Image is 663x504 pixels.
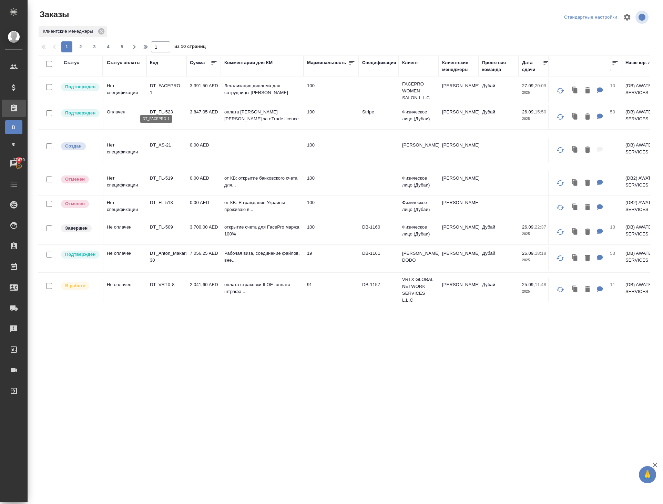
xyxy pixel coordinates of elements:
[402,142,435,149] p: [PERSON_NAME]
[224,199,300,213] p: от КВ: Я гражданин Украины проживаю в...
[479,278,519,302] td: Дубай
[439,171,479,195] td: [PERSON_NAME]
[582,201,593,215] button: Удалить
[593,251,606,265] button: Для КМ: Рабочая виза, соединение файлов, внесение изменений в договор
[402,175,435,189] p: Физическое лицо (Дубаи)
[190,59,205,66] div: Сумма
[479,246,519,271] td: Дубай
[439,220,479,244] td: [PERSON_NAME]
[60,199,99,209] div: Выставляет КМ после отмены со стороны клиента. Если уже после запуска – КМ пишет ПМу про отмену, ...
[535,109,546,114] p: 15:50
[60,224,99,233] div: Выставляет КМ при направлении счета или после выполнения всех работ/сдачи заказа клиенту. Окончат...
[552,199,569,216] button: Обновить
[103,43,114,50] span: 4
[402,81,435,101] p: FACEPRO WOMEN SALON L.L.C
[582,283,593,297] button: Удалить
[482,59,515,73] div: Проектная команда
[569,176,582,190] button: Клонировать
[150,59,158,66] div: Код
[593,176,606,190] button: Для КМ: от КВ: открытие банковского счета для физического лица; возможно позже потребуется для юр
[224,175,300,189] p: от КВ: открытие банковского счета для...
[64,59,79,66] div: Статус
[593,110,606,124] button: Для КМ: оплата В.Печенкиной за eTrade licence
[304,171,359,195] td: 100
[522,115,550,122] p: 2025
[442,59,475,73] div: Клиентские менеджеры
[65,176,85,183] p: Отменен
[439,196,479,220] td: [PERSON_NAME]
[522,282,535,287] p: 25.09,
[224,224,300,238] p: открытие счета для FacePro маржа 100%
[65,225,88,232] p: Завершен
[186,171,221,195] td: 0,00 AED
[439,105,479,129] td: [PERSON_NAME]
[60,82,99,92] div: Выставляет КМ после уточнения всех необходимых деталей и получения согласия клиента на запуск. С ...
[582,143,593,157] button: Удалить
[224,109,300,122] p: оплата [PERSON_NAME][PERSON_NAME] за eTrade licence
[5,138,22,151] a: Ф
[402,276,435,304] p: VRTX GLOBAL NETWORK SERVICES L.L.C
[9,124,19,131] span: В
[439,246,479,271] td: [PERSON_NAME]
[522,231,550,238] p: 2025
[224,59,273,66] div: Комментарии для КМ
[103,138,146,162] td: Нет спецификации
[186,79,221,103] td: 3 391,50 AED
[174,42,206,52] span: из 10 страниц
[522,109,535,114] p: 26.09,
[582,84,593,98] button: Удалить
[224,250,300,264] p: Рабочая виза, соединение файлов, вне...
[65,83,95,90] p: Подтвержден
[552,250,569,266] button: Обновить
[9,157,29,163] span: 17470
[619,9,635,26] span: Настроить таблицу
[150,250,183,264] p: DT_Anton_Makarov_DODO-30
[89,43,100,50] span: 3
[535,83,546,88] p: 20:09
[522,251,535,256] p: 26.09,
[569,251,582,265] button: Клонировать
[304,138,359,162] td: 100
[60,142,99,151] div: Выставляется автоматически при создании заказа
[103,278,146,302] td: Не оплачен
[103,220,146,244] td: Не оплачен
[60,250,99,259] div: Выставляет КМ после уточнения всех необходимых деталей и получения согласия клиента на запуск. С ...
[304,79,359,103] td: 100
[150,109,183,115] p: DT_FL-523
[89,41,100,52] button: 3
[150,175,183,182] p: DT_FL-519
[359,278,399,302] td: DB-1157
[522,257,550,264] p: 2025
[186,246,221,271] td: 7 056,25 AED
[402,224,435,238] p: Физическое лицо (Дубаи)
[65,282,85,289] p: В работе
[304,246,359,271] td: 19
[103,79,146,103] td: Нет спецификации
[552,175,569,191] button: Обновить
[639,466,656,483] button: 🙏
[65,200,85,207] p: Отменен
[479,79,519,103] td: Дубай
[625,59,660,66] div: Наше юр. лицо
[552,224,569,240] button: Обновить
[552,109,569,125] button: Обновить
[522,224,535,230] p: 26.09,
[535,251,546,256] p: 18:18
[593,84,606,98] button: Для КМ: Легализация диплома для сотрудницы Алия
[593,283,606,297] button: Для КМ: оплата страховки ILOE ,оплата штрафа Дарьи - 400 аед, изменение договора - 2 человека, до...
[186,196,221,220] td: 0,00 AED
[552,142,569,158] button: Обновить
[304,278,359,302] td: 91
[569,225,582,239] button: Клонировать
[535,224,546,230] p: 22:37
[582,110,593,124] button: Удалить
[569,110,582,124] button: Клонировать
[552,82,569,99] button: Обновить
[107,59,141,66] div: Статус оплаты
[522,59,543,73] div: Дата сдачи
[116,41,127,52] button: 5
[38,9,69,20] span: Заказы
[2,155,26,172] a: 17470
[635,11,650,24] span: Посмотреть информацию
[103,171,146,195] td: Нет спецификации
